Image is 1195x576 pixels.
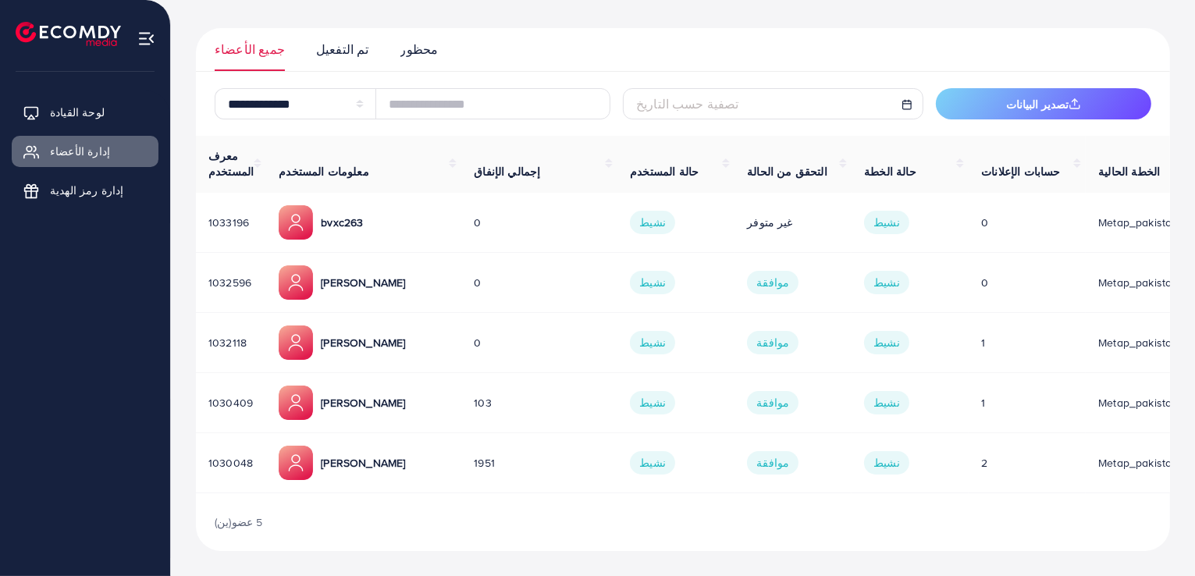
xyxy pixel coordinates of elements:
[474,335,481,350] font: 0
[981,275,988,290] font: 0
[12,97,158,128] a: لوحة القيادة
[639,395,666,411] font: نشيط
[474,455,495,471] font: 1951
[639,215,666,230] font: نشيط
[208,395,253,411] font: 1030409
[747,215,792,230] font: غير متوفر
[279,325,313,360] img: ic-member-manager.00abd3e0.svg
[12,136,158,167] a: إدارة الأعضاء
[747,164,827,180] font: التحقق من الحالة
[936,88,1151,119] button: تصدير البيانات
[321,275,405,290] font: [PERSON_NAME]
[981,335,985,350] font: 1
[474,275,481,290] font: 0
[321,335,405,350] font: [PERSON_NAME]
[321,455,405,471] font: [PERSON_NAME]
[400,41,439,58] font: محظور
[279,205,313,240] img: ic-member-manager.00abd3e0.svg
[864,164,916,180] font: حالة الخطة
[873,275,900,290] font: نشيط
[279,446,313,480] img: ic-member-manager.00abd3e0.svg
[636,95,739,112] font: تصفية حسب التاريخ
[873,455,900,471] font: نشيط
[208,215,249,230] font: 1033196
[756,335,789,350] font: موافقة
[873,335,900,350] font: نشيط
[279,164,369,180] font: معلومات المستخدم
[981,395,985,411] font: 1
[50,183,124,198] font: إدارة رمز الهدية
[316,41,369,58] font: تم التفعيل
[208,148,254,180] font: معرف المستخدم
[321,215,363,230] font: bvxc263
[630,164,699,180] font: حالة المستخدم
[215,41,285,58] font: جميع الأعضاء
[279,386,313,420] img: ic-member-manager.00abd3e0.svg
[639,335,666,350] font: نشيط
[756,275,789,290] font: موافقة
[981,215,988,230] font: 0
[873,215,900,230] font: نشيط
[474,215,481,230] font: 0
[873,395,900,411] font: نشيط
[474,395,491,411] font: 103
[1098,164,1160,180] font: الخطة الحالية
[279,265,313,300] img: ic-member-manager.00abd3e0.svg
[756,395,789,411] font: موافقة
[639,275,666,290] font: نشيط
[12,175,158,206] a: إدارة رمز الهدية
[208,455,253,471] font: 1030048
[137,30,155,48] img: قائمة طعام
[50,144,110,159] font: إدارة الأعضاء
[215,514,262,530] font: 5 عضو(ين)
[321,395,405,411] font: [PERSON_NAME]
[16,22,121,46] img: الشعار
[208,335,247,350] font: 1032118
[981,455,987,471] font: 2
[756,455,789,471] font: موافقة
[639,455,666,471] font: نشيط
[50,105,105,120] font: لوحة القيادة
[1006,97,1069,112] font: تصدير البيانات
[981,164,1060,180] font: حسابات الإعلانات
[1129,506,1183,564] iframe: محادثة
[208,275,251,290] font: 1032596
[474,164,540,180] font: إجمالي الإنفاق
